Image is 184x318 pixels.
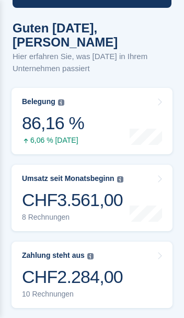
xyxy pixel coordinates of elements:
[11,88,172,154] a: Belegung 86,16 % 6,06 % [DATE]
[22,136,84,145] div: 6,06 % [DATE]
[13,21,171,49] h1: Guten [DATE], [PERSON_NAME]
[22,189,123,211] div: CHF3.561,00
[22,266,123,288] div: CHF2.284,00
[87,253,94,259] img: icon-info-grey-7440780725fd019a000dd9b08b2336e03edf1995a4989e88bcd33f0948082b44.svg
[58,99,64,106] img: icon-info-grey-7440780725fd019a000dd9b08b2336e03edf1995a4989e88bcd33f0948082b44.svg
[22,251,85,260] div: Zahlung steht aus
[22,290,123,299] div: 10 Rechnungen
[22,213,123,222] div: 8 Rechnungen
[22,174,114,183] div: Umsatz seit Monatsbeginn
[22,112,84,134] div: 86,16 %
[117,176,123,183] img: icon-info-grey-7440780725fd019a000dd9b08b2336e03edf1995a4989e88bcd33f0948082b44.svg
[13,51,171,74] p: Hier erfahren Sie, was [DATE] in Ihrem Unternehmen passiert
[22,97,55,106] div: Belegung
[11,242,172,308] a: Zahlung steht aus CHF2.284,00 10 Rechnungen
[11,165,172,231] a: Umsatz seit Monatsbeginn CHF3.561,00 8 Rechnungen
